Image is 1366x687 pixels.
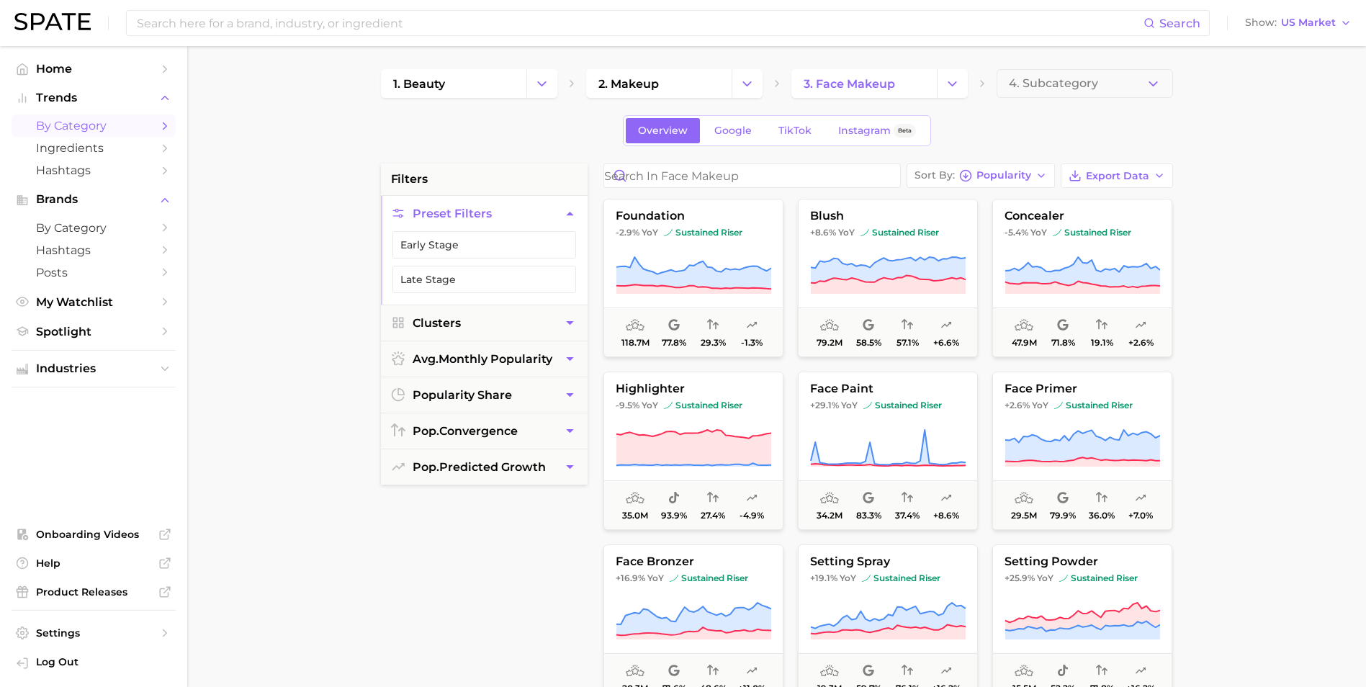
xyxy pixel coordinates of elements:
span: popularity predicted growth: Uncertain [1135,317,1146,334]
span: sustained riser [664,227,742,238]
span: by Category [36,221,151,235]
abbr: popularity index [413,460,439,474]
span: highlighter [604,382,783,395]
span: popularity predicted growth: Very Unlikely [746,317,758,334]
span: popularity convergence: Low Convergence [1096,490,1107,507]
span: Industries [36,362,151,375]
span: Preset Filters [413,207,492,220]
span: popularity predicted growth: Very Unlikely [746,490,758,507]
button: foundation-2.9% YoYsustained risersustained riser118.7m77.8%29.3%-1.3% [603,199,783,357]
span: Settings [36,627,151,639]
img: SPATE [14,13,91,30]
span: sustained riser [664,400,742,411]
a: My Watchlist [12,291,176,313]
span: face paint [799,382,977,395]
button: blush+8.6% YoYsustained risersustained riser79.2m58.5%57.1%+6.6% [798,199,978,357]
span: My Watchlist [36,295,151,309]
span: blush [799,210,977,223]
button: Change Category [526,69,557,98]
span: Spotlight [36,325,151,338]
span: Google [714,125,752,137]
span: +16.9% [616,572,645,583]
span: sustained riser [1054,400,1133,411]
span: popularity share: Google [1057,490,1069,507]
span: YoY [841,400,858,411]
span: popularity convergence: Low Convergence [707,317,719,334]
span: 36.0% [1089,511,1115,521]
a: Ingredients [12,137,176,159]
span: popularity convergence: Very Low Convergence [1096,317,1107,334]
a: Spotlight [12,320,176,343]
button: Brands [12,189,176,210]
span: popularity share: Google [863,317,874,334]
button: avg.monthly popularity [381,341,588,377]
span: average monthly popularity: Very High Popularity [626,490,644,507]
span: YoY [840,572,856,584]
img: sustained riser [1054,401,1063,410]
span: popularity predicted growth: Very Likely [746,663,758,680]
a: by Category [12,217,176,239]
span: US Market [1281,19,1336,27]
span: 58.5% [855,338,881,348]
span: popularity share [413,388,512,402]
span: average monthly popularity: Very High Popularity [626,317,644,334]
span: 79.2m [817,338,842,348]
span: 79.9% [1050,511,1076,521]
span: Search [1159,17,1200,30]
button: face paint+29.1% YoYsustained risersustained riser34.2m83.3%37.4%+8.6% [798,372,978,530]
span: -1.3% [741,338,763,348]
a: TikTok [766,118,824,143]
a: Hashtags [12,159,176,181]
img: sustained riser [664,401,673,410]
img: sustained riser [1059,574,1068,583]
span: YoY [838,227,855,238]
img: sustained riser [664,228,673,237]
button: pop.predicted growth [381,449,588,485]
button: ShowUS Market [1241,14,1355,32]
span: sustained riser [1059,572,1138,584]
span: popularity predicted growth: Very Likely [940,663,952,680]
a: Log out. Currently logged in with e-mail CSnow@ulta.com. [12,651,176,675]
a: Help [12,552,176,574]
span: predicted growth [413,460,546,474]
span: popularity share: Google [668,317,680,334]
span: popularity share: Google [1057,317,1069,334]
span: popularity convergence: Medium Convergence [902,317,913,334]
span: filters [391,171,428,188]
input: Search here for a brand, industry, or ingredient [135,11,1143,35]
span: popularity convergence: Low Convergence [902,490,913,507]
a: Google [702,118,764,143]
button: Export Data [1061,163,1173,188]
span: face primer [993,382,1172,395]
span: sustained riser [1053,227,1131,238]
span: sustained riser [862,572,940,584]
span: popularity convergence: High Convergence [902,663,913,680]
a: Home [12,58,176,80]
button: pop.convergence [381,413,588,449]
span: Hashtags [36,243,151,257]
span: Ingredients [36,141,151,155]
span: YoY [642,400,658,411]
span: popularity predicted growth: Very Likely [1135,663,1146,680]
span: Product Releases [36,585,151,598]
span: sustained riser [863,400,942,411]
span: 93.9% [661,511,687,521]
abbr: popularity index [413,424,439,438]
span: 29.3% [700,338,725,348]
span: average monthly popularity: Very High Popularity [820,490,839,507]
span: popularity predicted growth: Very Likely [1135,490,1146,507]
span: popularity convergence: High Convergence [1096,663,1107,680]
span: 77.8% [662,338,686,348]
span: -5.4% [1005,227,1028,238]
button: Change Category [732,69,763,98]
span: Sort By [915,171,955,179]
img: sustained riser [863,401,872,410]
span: popularity share: TikTok [1057,663,1069,680]
button: Industries [12,358,176,380]
button: Late Stage [392,266,576,293]
span: Log Out [36,655,164,668]
button: Change Category [937,69,968,98]
a: by Category [12,114,176,137]
span: 71.8% [1051,338,1074,348]
button: 4. Subcategory [997,69,1173,98]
